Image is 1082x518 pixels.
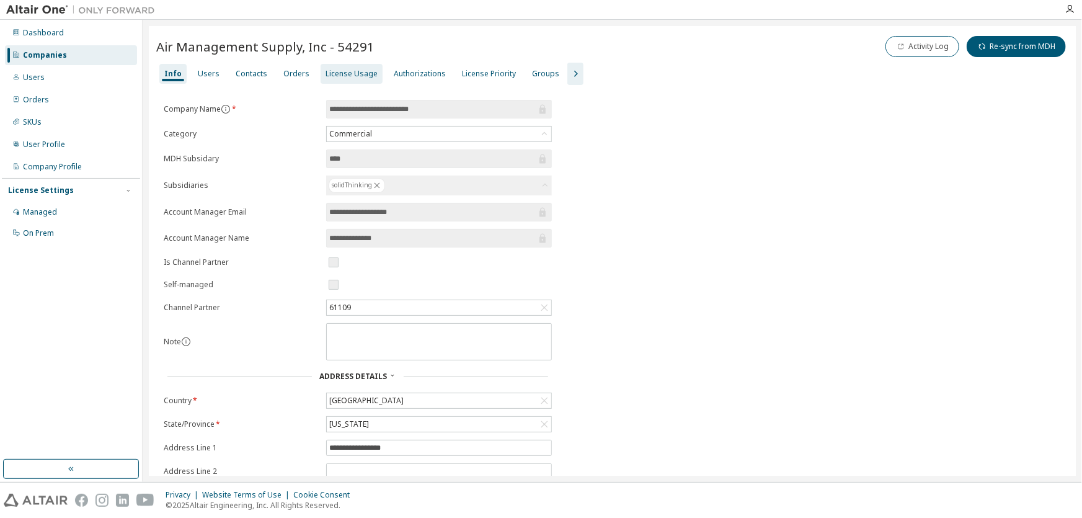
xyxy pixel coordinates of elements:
[164,181,319,190] label: Subsidiaries
[164,280,319,290] label: Self-managed
[293,490,357,500] div: Cookie Consent
[394,69,446,79] div: Authorizations
[202,490,293,500] div: Website Terms of Use
[23,73,45,83] div: Users
[166,490,202,500] div: Privacy
[327,393,551,408] div: [GEOGRAPHIC_DATA]
[164,257,319,267] label: Is Channel Partner
[164,467,319,476] label: Address Line 2
[23,117,42,127] div: SKUs
[4,494,68,507] img: altair_logo.svg
[327,300,551,315] div: 61109
[327,394,406,408] div: [GEOGRAPHIC_DATA]
[8,185,74,195] div: License Settings
[326,69,378,79] div: License Usage
[327,418,371,431] div: [US_STATE]
[164,336,181,347] label: Note
[327,301,353,315] div: 61109
[462,69,516,79] div: License Priority
[75,494,88,507] img: facebook.svg
[164,443,319,453] label: Address Line 1
[319,371,387,382] span: Address Details
[164,154,319,164] label: MDH Subsidary
[327,417,551,432] div: [US_STATE]
[532,69,559,79] div: Groups
[164,129,319,139] label: Category
[329,178,385,193] div: solidThinking
[6,4,161,16] img: Altair One
[326,176,552,195] div: solidThinking
[116,494,129,507] img: linkedin.svg
[23,28,64,38] div: Dashboard
[164,233,319,243] label: Account Manager Name
[23,95,49,105] div: Orders
[198,69,220,79] div: Users
[95,494,109,507] img: instagram.svg
[166,500,357,511] p: © 2025 Altair Engineering, Inc. All Rights Reserved.
[136,494,154,507] img: youtube.svg
[164,396,319,406] label: Country
[885,36,959,57] button: Activity Log
[221,104,231,114] button: information
[23,50,67,60] div: Companies
[327,127,551,141] div: Commercial
[23,228,54,238] div: On Prem
[327,127,374,141] div: Commercial
[967,36,1066,57] button: Re-sync from MDH
[164,69,182,79] div: Info
[23,140,65,150] div: User Profile
[236,69,267,79] div: Contacts
[156,38,375,55] span: Air Management Supply, Inc - 54291
[181,337,191,347] button: information
[164,419,319,429] label: State/Province
[164,207,319,217] label: Account Manager Email
[283,69,309,79] div: Orders
[164,303,319,313] label: Channel Partner
[23,207,57,217] div: Managed
[164,104,319,114] label: Company Name
[23,162,82,172] div: Company Profile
